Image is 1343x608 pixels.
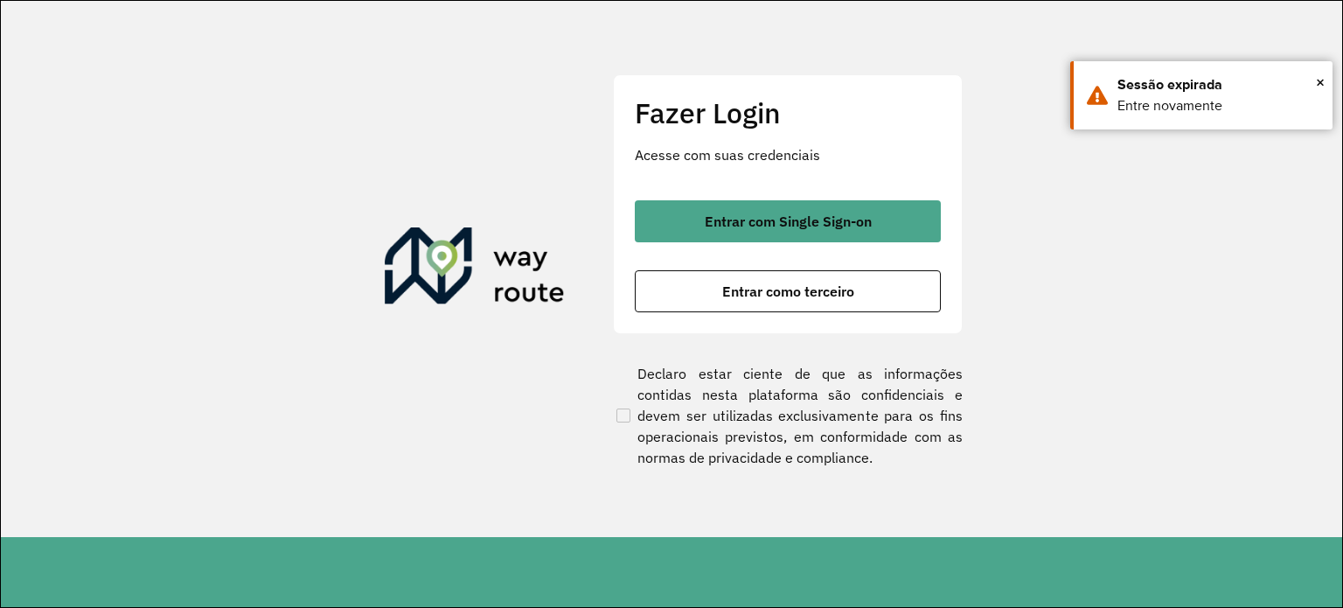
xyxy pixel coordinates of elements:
button: Close [1316,69,1325,95]
img: Roteirizador AmbevTech [385,227,565,311]
span: Entrar como terceiro [722,284,854,298]
p: Acesse com suas credenciais [635,144,941,165]
button: button [635,200,941,242]
span: × [1316,69,1325,95]
div: Entre novamente [1117,95,1319,116]
span: Entrar com Single Sign-on [705,214,872,228]
label: Declaro estar ciente de que as informações contidas nesta plataforma são confidenciais e devem se... [613,363,963,468]
button: button [635,270,941,312]
h2: Fazer Login [635,96,941,129]
div: Sessão expirada [1117,74,1319,95]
